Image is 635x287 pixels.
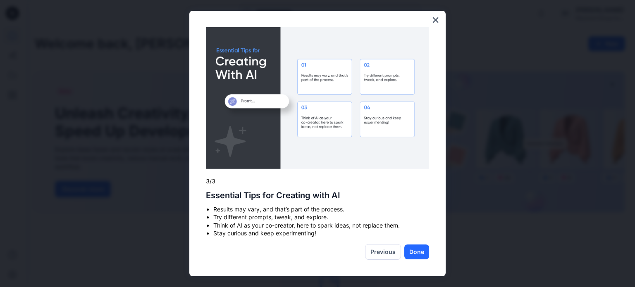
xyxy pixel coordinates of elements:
button: Previous [365,244,401,260]
button: Close [432,13,439,26]
h2: Essential Tips for Creating with AI [206,190,429,200]
li: Results may vary, and that’s part of the process. [213,205,429,213]
li: Stay curious and keep experimenting! [213,229,429,237]
li: Think of AI as your co-creator, here to spark ideas, not replace them. [213,221,429,230]
p: 3/3 [206,177,429,185]
li: Try different prompts, tweak, and explore. [213,213,429,221]
button: Done [404,244,429,259]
